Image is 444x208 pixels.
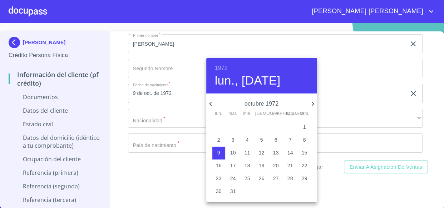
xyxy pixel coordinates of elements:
[245,162,250,169] p: 18
[298,159,311,172] button: 22
[227,110,240,117] span: mar.
[215,100,309,108] p: octubre 1972
[245,175,250,182] p: 25
[287,162,293,169] p: 21
[255,172,268,185] button: 26
[241,134,254,147] button: 4
[273,162,279,169] p: 20
[298,121,311,134] button: 1
[298,134,311,147] button: 8
[270,172,282,185] button: 27
[259,175,265,182] p: 26
[217,136,220,143] p: 2
[241,159,254,172] button: 18
[241,110,254,117] span: mié.
[230,175,236,182] p: 24
[284,172,297,185] button: 28
[273,149,279,156] p: 13
[284,110,297,117] span: sáb.
[212,185,225,198] button: 30
[212,110,225,117] span: lun.
[212,172,225,185] button: 23
[212,159,225,172] button: 16
[270,147,282,159] button: 13
[230,188,236,195] p: 31
[298,172,311,185] button: 29
[217,149,220,156] p: 9
[241,172,254,185] button: 25
[270,134,282,147] button: 6
[303,123,306,131] p: 1
[302,175,307,182] p: 29
[227,159,240,172] button: 17
[255,134,268,147] button: 5
[230,149,236,156] p: 10
[302,162,307,169] p: 22
[227,134,240,147] button: 3
[232,136,235,143] p: 3
[259,149,265,156] p: 12
[270,159,282,172] button: 20
[212,147,225,159] button: 9
[245,149,250,156] p: 11
[303,136,306,143] p: 8
[216,188,222,195] p: 30
[246,136,249,143] p: 4
[255,159,268,172] button: 19
[284,159,297,172] button: 21
[284,147,297,159] button: 14
[259,162,265,169] p: 19
[212,134,225,147] button: 2
[255,147,268,159] button: 12
[230,162,236,169] p: 17
[284,134,297,147] button: 7
[215,63,228,73] button: 1972
[302,149,307,156] p: 15
[260,136,263,143] p: 5
[275,136,277,143] p: 6
[216,175,222,182] p: 23
[255,110,268,117] span: [DEMOGRAPHIC_DATA].
[227,147,240,159] button: 10
[227,185,240,198] button: 31
[273,175,279,182] p: 27
[227,172,240,185] button: 24
[287,175,293,182] p: 28
[289,136,292,143] p: 7
[215,73,281,88] button: lun., [DATE]
[298,110,311,117] span: dom.
[298,147,311,159] button: 15
[241,147,254,159] button: 11
[270,110,282,117] span: vie.
[287,149,293,156] p: 14
[216,162,222,169] p: 16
